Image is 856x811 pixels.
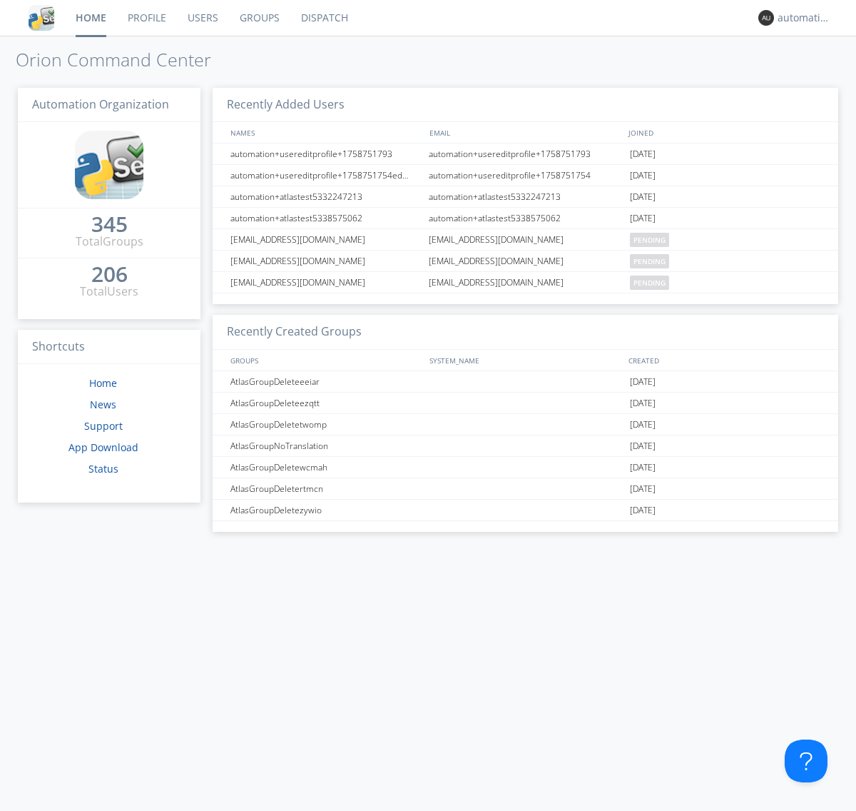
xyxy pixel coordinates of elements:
[213,88,838,123] h3: Recently Added Users
[227,229,424,250] div: [EMAIL_ADDRESS][DOMAIN_NAME]
[785,740,827,782] iframe: Toggle Customer Support
[68,440,138,454] a: App Download
[758,10,774,26] img: 373638.png
[630,165,656,186] span: [DATE]
[425,251,626,271] div: [EMAIL_ADDRESS][DOMAIN_NAME]
[425,208,626,228] div: automation+atlastest5338575062
[630,435,656,457] span: [DATE]
[227,251,424,271] div: [EMAIL_ADDRESS][DOMAIN_NAME]
[630,208,656,229] span: [DATE]
[227,435,424,456] div: AtlasGroupNoTranslation
[630,143,656,165] span: [DATE]
[213,165,838,186] a: automation+usereditprofile+1758751754editedautomation+usereditprofile+1758751754automation+usered...
[630,478,656,500] span: [DATE]
[227,371,424,392] div: AtlasGroupDeleteeeiar
[630,500,656,521] span: [DATE]
[227,414,424,435] div: AtlasGroupDeletetwomp
[213,457,838,478] a: AtlasGroupDeletewcmah[DATE]
[630,254,669,268] span: pending
[227,393,424,413] div: AtlasGroupDeleteezqtt
[425,186,626,207] div: automation+atlastest5332247213
[630,457,656,478] span: [DATE]
[227,478,424,499] div: AtlasGroupDeletertmcn
[213,272,838,293] a: [EMAIL_ADDRESS][DOMAIN_NAME][EMAIL_ADDRESS][DOMAIN_NAME]pending
[625,122,825,143] div: JOINED
[80,283,138,300] div: Total Users
[76,233,143,250] div: Total Groups
[90,398,116,411] a: News
[426,122,625,143] div: EMAIL
[213,500,838,521] a: AtlasGroupDeletezywio[DATE]
[425,165,626,186] div: automation+usereditprofile+1758751754
[84,419,123,433] a: Support
[213,478,838,500] a: AtlasGroupDeletertmcn[DATE]
[29,5,54,31] img: cddb5a64eb264b2086981ab96f4c1ba7
[425,229,626,250] div: [EMAIL_ADDRESS][DOMAIN_NAME]
[213,393,838,414] a: AtlasGroupDeleteezqtt[DATE]
[213,251,838,272] a: [EMAIL_ADDRESS][DOMAIN_NAME][EMAIL_ADDRESS][DOMAIN_NAME]pending
[91,217,128,233] a: 345
[425,143,626,164] div: automation+usereditprofile+1758751793
[630,276,669,290] span: pending
[227,457,424,478] div: AtlasGroupDeletewcmah
[213,208,838,229] a: automation+atlastest5338575062automation+atlastest5338575062[DATE]
[91,267,128,281] div: 206
[227,165,424,186] div: automation+usereditprofile+1758751754editedautomation+usereditprofile+1758751754
[227,350,422,371] div: GROUPS
[630,186,656,208] span: [DATE]
[227,208,424,228] div: automation+atlastest5338575062
[213,371,838,393] a: AtlasGroupDeleteeeiar[DATE]
[32,96,169,112] span: Automation Organization
[89,376,117,390] a: Home
[91,217,128,231] div: 345
[88,462,118,475] a: Status
[213,315,838,350] h3: Recently Created Groups
[426,350,625,371] div: SYSTEM_NAME
[227,500,424,520] div: AtlasGroupDeletezywio
[630,393,656,414] span: [DATE]
[778,11,831,25] div: automation+atlas0017
[91,267,128,283] a: 206
[425,272,626,293] div: [EMAIL_ADDRESS][DOMAIN_NAME]
[625,350,825,371] div: CREATED
[213,143,838,165] a: automation+usereditprofile+1758751793automation+usereditprofile+1758751793[DATE]
[630,233,669,247] span: pending
[213,186,838,208] a: automation+atlastest5332247213automation+atlastest5332247213[DATE]
[213,435,838,457] a: AtlasGroupNoTranslation[DATE]
[630,414,656,435] span: [DATE]
[227,122,422,143] div: NAMES
[227,272,424,293] div: [EMAIL_ADDRESS][DOMAIN_NAME]
[213,229,838,251] a: [EMAIL_ADDRESS][DOMAIN_NAME][EMAIL_ADDRESS][DOMAIN_NAME]pending
[227,186,424,207] div: automation+atlastest5332247213
[75,131,143,199] img: cddb5a64eb264b2086981ab96f4c1ba7
[213,414,838,435] a: AtlasGroupDeletetwomp[DATE]
[630,371,656,393] span: [DATE]
[18,330,200,365] h3: Shortcuts
[227,143,424,164] div: automation+usereditprofile+1758751793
